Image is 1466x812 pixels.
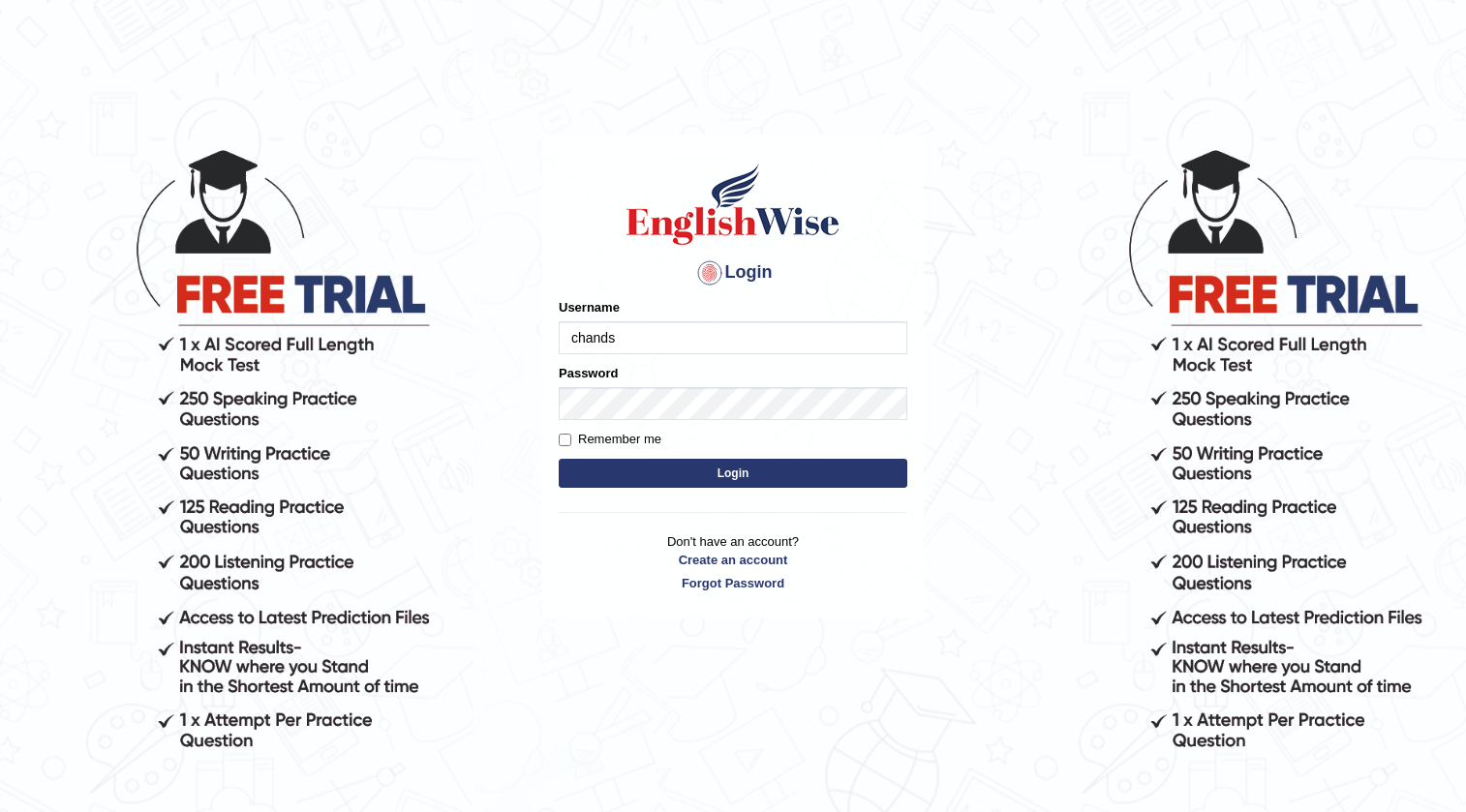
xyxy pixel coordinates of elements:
input: Remember me [559,434,571,446]
img: Logo of English Wise sign in for intelligent practice with AI [623,161,843,248]
label: Password [559,364,618,382]
label: Remember me [559,430,661,449]
a: Create an account [559,551,907,569]
a: Forgot Password [559,574,907,592]
button: Login [559,459,907,488]
h4: Login [559,257,907,288]
label: Username [559,298,620,316]
p: Don't have an account? [559,532,907,592]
